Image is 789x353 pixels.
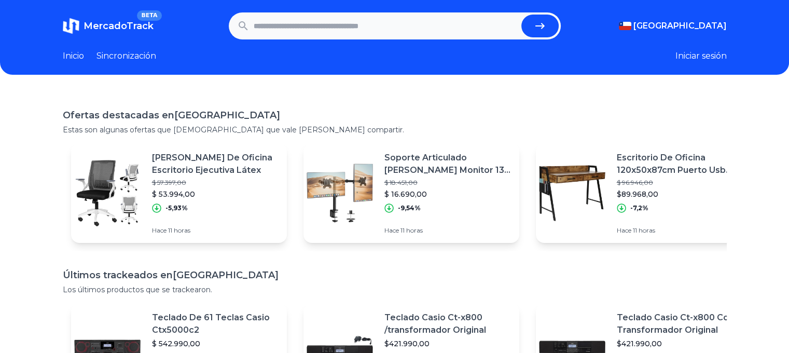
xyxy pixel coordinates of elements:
[303,157,376,229] img: Imagen destacada
[84,20,154,32] font: MercadoTrack
[384,313,486,335] font: Teclado Casio Ct-x800 /transformador Original
[173,269,279,281] font: [GEOGRAPHIC_DATA]
[619,22,631,30] img: Chile
[617,189,658,199] font: $89.968,00
[63,125,404,134] font: Estas son algunas ofertas que [DEMOGRAPHIC_DATA] que vale [PERSON_NAME] compartir.
[617,313,734,335] font: Teclado Casio Ct-x800 Con Transformador Original
[63,18,79,34] img: MercadoTrack
[384,339,430,348] font: $421.990,00
[617,339,662,348] font: $421.990,00
[168,226,190,234] font: 11 horas
[63,110,174,121] font: Ofertas destacadas en
[675,51,727,61] font: Iniciar sesión
[152,179,186,186] font: $ 57.397,00
[384,189,427,199] font: $ 16.690,00
[633,21,727,31] font: [GEOGRAPHIC_DATA]
[63,50,84,62] a: Inicio
[617,179,653,186] font: $ 96.946,00
[398,204,421,212] font: -9,54%
[152,153,272,175] font: [PERSON_NAME] De Oficina Escritorio Ejecutiva Látex
[71,157,144,229] img: Imagen destacada
[152,313,270,335] font: Teclado De 61 Teclas Casio Ctx5000c2
[71,143,287,243] a: Imagen destacada[PERSON_NAME] De Oficina Escritorio Ejecutiva Látex$ 57.397,00$ 53.994,00-5,93%Ha...
[400,226,423,234] font: 11 horas
[141,12,157,19] font: BETA
[384,226,399,234] font: Hace
[96,50,156,62] a: Sincronización
[617,153,732,187] font: Escritorio De Oficina 120x50x87cm Puerto Usb Bolsillo Gancho
[165,204,188,212] font: -5,93%
[63,18,154,34] a: MercadoTrackBETA
[617,226,631,234] font: Hace
[384,179,418,186] font: $ 18.451,00
[630,204,648,212] font: -7,2%
[675,50,727,62] button: Iniciar sesión
[63,51,84,61] font: Inicio
[63,269,173,281] font: Últimos trackeados en
[384,153,510,187] font: Soporte Articulado [PERSON_NAME] Monitor 13-27 Negro
[152,189,195,199] font: $ 53.994,00
[536,143,752,243] a: Imagen destacadaEscritorio De Oficina 120x50x87cm Puerto Usb Bolsillo Gancho$ 96.946,00$89.968,00...
[152,339,200,348] font: $ 542.990,00
[536,157,608,229] img: Imagen destacada
[174,110,280,121] font: [GEOGRAPHIC_DATA]
[619,20,727,32] button: [GEOGRAPHIC_DATA]
[303,143,519,243] a: Imagen destacadaSoporte Articulado [PERSON_NAME] Monitor 13-27 Negro$ 18.451,00$ 16.690,00-9,54%H...
[152,226,167,234] font: Hace
[63,285,212,294] font: Los últimos productos que se trackearon.
[633,226,655,234] font: 11 horas
[96,51,156,61] font: Sincronización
